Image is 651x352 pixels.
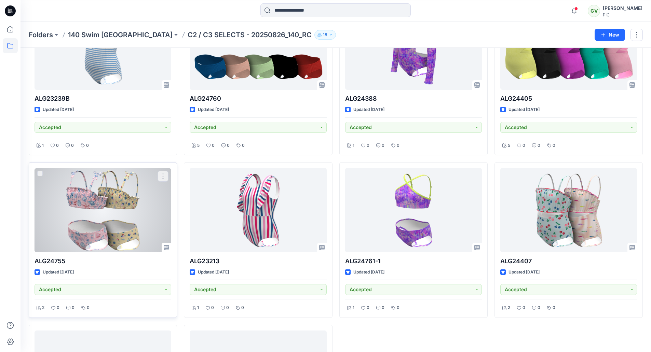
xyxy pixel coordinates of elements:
p: ALG23213 [190,256,326,266]
p: 0 [226,304,229,311]
p: 1 [353,304,354,311]
p: 0 [538,142,540,149]
p: 1 [197,304,199,311]
p: ALG23239B [35,94,171,103]
p: 0 [397,142,399,149]
p: 0 [242,142,245,149]
div: PIC [603,12,642,17]
p: 0 [553,304,555,311]
p: 0 [397,304,399,311]
a: Folders [29,30,53,40]
p: 1 [42,142,44,149]
p: ALG24388 [345,94,482,103]
a: ALG24407 [500,168,637,252]
p: 0 [212,142,215,149]
p: 0 [367,142,369,149]
p: Updated [DATE] [353,106,384,113]
p: 0 [382,304,384,311]
p: C2 / C3 SELECTS - 20250826_140_RC [188,30,312,40]
a: ALG24761-1 [345,168,482,252]
p: 0 [538,304,540,311]
p: 0 [241,304,244,311]
button: 18 [314,30,336,40]
p: 0 [87,304,90,311]
a: ALG24755 [35,168,171,252]
p: Updated [DATE] [508,106,540,113]
p: Updated [DATE] [43,269,74,276]
p: 0 [553,142,555,149]
p: 5 [197,142,200,149]
p: 0 [211,304,214,311]
p: Updated [DATE] [508,269,540,276]
p: 18 [323,31,327,39]
p: ALG24760 [190,94,326,103]
p: 0 [523,304,525,311]
a: ALG23213 [190,168,326,252]
p: Updated [DATE] [198,106,229,113]
a: 140 Swim [GEOGRAPHIC_DATA] [68,30,173,40]
p: ALG24761-1 [345,256,482,266]
p: 0 [71,142,74,149]
p: 0 [382,142,384,149]
p: 0 [523,142,525,149]
button: New [595,29,625,41]
div: [PERSON_NAME] [603,4,642,12]
p: ALG24755 [35,256,171,266]
p: ALG24405 [500,94,637,103]
p: 2 [42,304,44,311]
p: 0 [86,142,89,149]
p: ALG24407 [500,256,637,266]
p: 0 [72,304,74,311]
p: 2 [508,304,510,311]
p: 5 [508,142,510,149]
p: Updated [DATE] [198,269,229,276]
div: GV [588,5,600,17]
p: Updated [DATE] [43,106,74,113]
p: 0 [227,142,230,149]
p: 1 [353,142,354,149]
p: Updated [DATE] [353,269,384,276]
p: 0 [367,304,369,311]
p: 0 [56,142,59,149]
p: 0 [57,304,59,311]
